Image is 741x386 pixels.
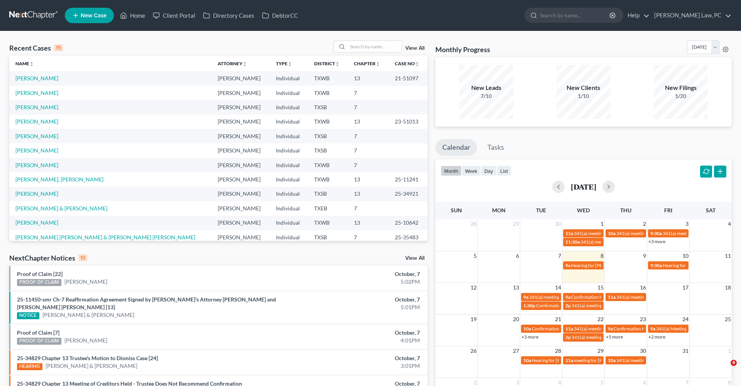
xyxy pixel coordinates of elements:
td: Individual [270,158,308,172]
a: Home [116,8,149,22]
span: 1 [600,219,604,229]
span: 20 [512,315,520,324]
span: 341(a) meeting for [PERSON_NAME] [529,294,604,300]
div: October, 7 [291,354,420,362]
span: 341(a) meeting for [PERSON_NAME] [574,230,648,236]
div: 15 [54,44,63,51]
td: 7 [348,129,388,143]
td: TXWB [308,86,348,100]
div: Recent Cases [9,43,63,52]
td: [PERSON_NAME] [211,71,270,85]
span: 30 [554,219,562,229]
td: 21-51097 [389,71,428,85]
span: 9:30a [650,262,662,268]
td: Individual [270,172,308,186]
div: 5:01PM [291,303,420,311]
td: 13 [348,187,388,201]
a: Proof of Claim [7] [17,329,59,336]
span: 4 [731,360,737,366]
a: Directory Cases [199,8,258,22]
i: unfold_more [376,62,380,66]
span: Hearing for [PERSON_NAME] & [PERSON_NAME] [532,357,633,363]
td: [PERSON_NAME] [211,143,270,157]
div: New Leads [459,83,513,92]
div: NOTICE [17,312,39,319]
span: 341(a) meeting for [PERSON_NAME] & [PERSON_NAME] [616,230,732,236]
span: 9a [565,262,570,268]
span: 10a [523,357,531,363]
td: 25-35483 [389,230,428,244]
span: 25 [724,315,732,324]
td: Individual [270,71,308,85]
span: Confirmation Hearing for [PERSON_NAME] [536,303,624,308]
a: [PERSON_NAME] [15,90,58,96]
td: TXSB [308,100,348,114]
td: 25-10642 [389,216,428,230]
span: 9a [608,326,613,332]
td: [PERSON_NAME] [211,100,270,114]
span: 5 [473,251,477,261]
span: 9a [650,326,655,332]
a: +3 more [521,334,538,340]
input: Search by name... [540,8,611,22]
span: 13 [512,283,520,292]
a: [PERSON_NAME] [15,133,58,139]
td: TXSB [308,129,348,143]
td: 7 [348,158,388,172]
div: PROOF OF CLAIM [17,279,61,286]
span: 12 [470,283,477,292]
td: Individual [270,100,308,114]
div: 3:01PM [291,362,420,370]
td: 7 [348,201,388,215]
span: Confirmation Hearing for [PERSON_NAME] [532,326,620,332]
a: [PERSON_NAME] [64,278,107,286]
button: day [481,166,497,176]
span: 23 [639,315,647,324]
span: 16 [639,283,647,292]
span: 17 [682,283,689,292]
span: 9:30a [650,230,662,236]
a: Typeunfold_more [276,61,292,66]
div: 5:02PM [291,278,420,286]
span: New Case [81,13,107,19]
a: Case Nounfold_more [395,61,420,66]
span: 7 [557,251,562,261]
a: Client Portal [149,8,199,22]
i: unfold_more [288,62,292,66]
span: 2p [565,334,571,340]
span: Tue [536,207,546,213]
span: 4 [727,219,732,229]
span: 10a [608,230,616,236]
span: 18 [724,283,732,292]
td: 13 [348,115,388,129]
div: 1/20 [654,92,708,100]
span: 24 [682,315,689,324]
a: +2 more [648,334,665,340]
button: list [497,166,511,176]
a: [PERSON_NAME] [15,118,58,125]
td: Individual [270,187,308,201]
td: Individual [270,201,308,215]
td: 23-51013 [389,115,428,129]
td: [PERSON_NAME] [211,201,270,215]
td: 13 [348,172,388,186]
div: 4:01PM [291,337,420,344]
span: 2 [642,219,647,229]
a: [PERSON_NAME] [15,75,58,81]
div: 7/10 [459,92,513,100]
h3: Monthly Progress [435,45,490,54]
span: 341(a) Meeting for [PERSON_NAME] [656,326,731,332]
input: Search by name... [348,41,402,52]
a: Help [624,8,650,22]
div: October, 7 [291,296,420,303]
div: PROOF OF CLAIM [17,338,61,345]
td: [PERSON_NAME] [211,216,270,230]
td: TXWB [308,216,348,230]
span: 11:30a [565,239,580,245]
span: Mon [492,207,506,213]
span: 14 [554,283,562,292]
span: 11a [608,294,616,300]
td: TXSB [308,230,348,244]
a: [PERSON_NAME] & [PERSON_NAME] [46,362,137,370]
td: [PERSON_NAME] [211,86,270,100]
